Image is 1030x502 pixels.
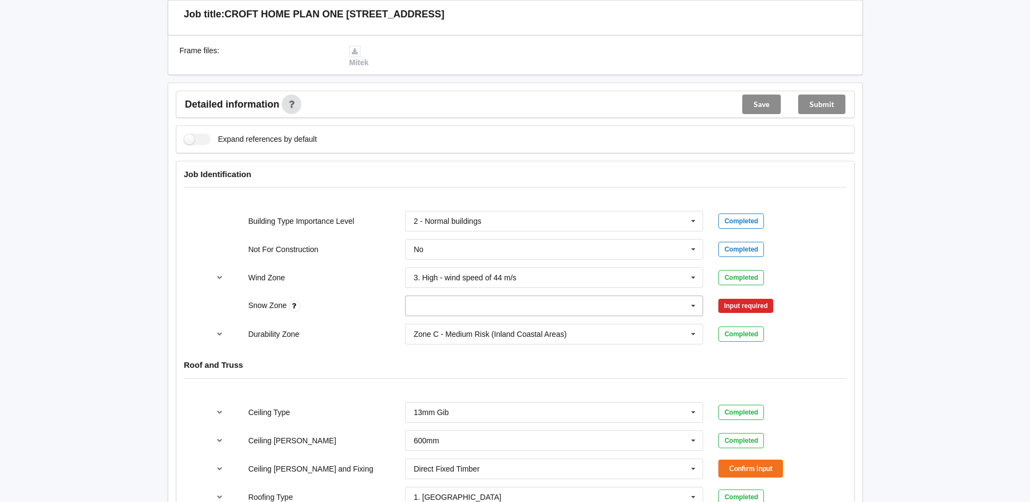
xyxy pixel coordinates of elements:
div: 1. [GEOGRAPHIC_DATA] [414,493,501,501]
div: 2 - Normal buildings [414,217,482,225]
a: Mitek [349,46,369,67]
button: Confirm input [718,460,783,478]
div: Completed [718,405,764,420]
label: Not For Construction [248,245,318,254]
h4: Job Identification [184,169,846,179]
button: reference-toggle [209,403,230,422]
h4: Roof and Truss [184,360,846,370]
label: Building Type Importance Level [248,217,354,225]
div: Direct Fixed Timber [414,465,479,473]
h3: Job title: [184,8,225,21]
label: Roofing Type [248,493,293,501]
div: 3. High - wind speed of 44 m/s [414,274,516,281]
div: Input required [718,299,773,313]
label: Wind Zone [248,273,285,282]
div: Completed [718,242,764,257]
div: No [414,246,424,253]
h3: CROFT HOME PLAN ONE [STREET_ADDRESS] [225,8,445,21]
label: Ceiling Type [248,408,290,417]
div: Completed [718,214,764,229]
label: Snow Zone [248,301,289,310]
div: Frame files : [172,45,342,68]
div: 600mm [414,437,439,444]
button: reference-toggle [209,268,230,287]
button: reference-toggle [209,324,230,344]
div: 13mm Gib [414,409,449,416]
span: Detailed information [185,99,280,109]
div: Zone C - Medium Risk (Inland Coastal Areas) [414,330,567,338]
label: Ceiling [PERSON_NAME] and Fixing [248,465,373,473]
div: Completed [718,433,764,448]
label: Durability Zone [248,330,299,338]
button: reference-toggle [209,459,230,479]
label: Expand references by default [184,134,317,145]
label: Ceiling [PERSON_NAME] [248,436,336,445]
div: Completed [718,327,764,342]
button: reference-toggle [209,431,230,450]
div: Completed [718,270,764,285]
